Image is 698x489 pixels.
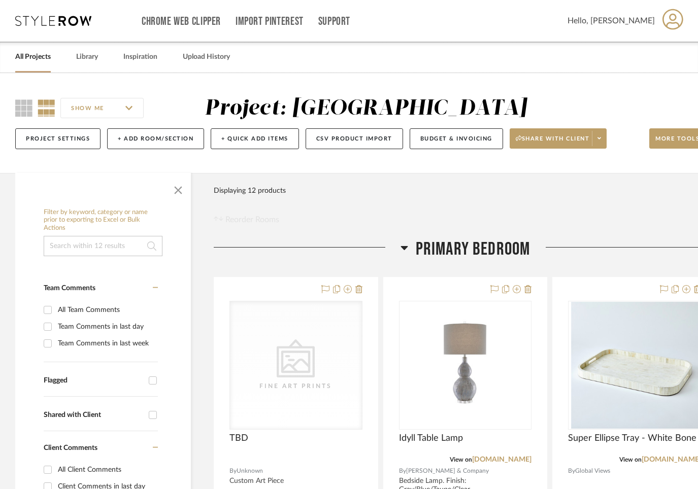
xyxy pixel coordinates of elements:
button: + Quick Add Items [211,128,299,149]
a: Support [318,17,350,26]
span: [PERSON_NAME] & Company [406,466,489,476]
span: By [229,466,237,476]
span: Idyll Table Lamp [399,433,463,444]
span: TBD [229,433,248,444]
span: Global Views [575,466,610,476]
div: Team Comments in last week [58,335,155,352]
div: Project: [GEOGRAPHIC_DATA] [205,98,527,119]
span: By [399,466,406,476]
div: Team Comments in last day [58,319,155,335]
img: Idyll Table Lamp [414,302,516,429]
span: Hello, [PERSON_NAME] [568,15,655,27]
span: Reorder Rooms [225,214,279,226]
button: Project Settings [15,128,101,149]
span: Team Comments [44,285,95,292]
button: Share with client [510,128,607,149]
div: Shared with Client [44,411,144,420]
div: All Client Comments [58,462,155,478]
button: Budget & Invoicing [410,128,503,149]
span: Super Ellipse Tray - White Bone [568,433,696,444]
span: Unknown [237,466,263,476]
a: Upload History [183,50,230,64]
div: All Team Comments [58,302,155,318]
h6: Filter by keyword, category or name prior to exporting to Excel or Bulk Actions [44,208,162,232]
button: Reorder Rooms [214,214,279,226]
a: All Projects [15,50,51,64]
button: Close [168,178,188,198]
span: View on [619,457,642,463]
span: Primary Bedroom [416,238,530,260]
span: By [568,466,575,476]
div: Flagged [44,376,144,385]
button: CSV Product Import [306,128,403,149]
input: Search within 12 results [44,236,162,256]
span: Share with client [516,135,590,150]
a: [DOMAIN_NAME] [472,456,531,463]
a: Inspiration [123,50,157,64]
div: Fine Art Prints [245,381,347,391]
div: Displaying 12 products [214,181,286,201]
a: Chrome Web Clipper [142,17,221,26]
a: Import Pinterest [236,17,304,26]
span: Client Comments [44,444,97,451]
a: Library [76,50,98,64]
button: + Add Room/Section [107,128,204,149]
span: View on [450,457,472,463]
